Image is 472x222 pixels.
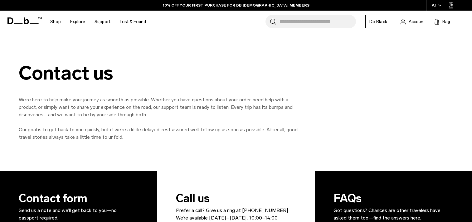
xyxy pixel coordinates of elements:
div: Contact us [19,63,299,84]
a: 10% OFF YOUR FIRST PURCHASE FOR DB [DEMOGRAPHIC_DATA] MEMBERS [163,2,309,8]
p: Send us a note and we’ll get back to you—no passport required. [19,207,131,222]
a: Lost & Found [120,11,146,33]
p: Got questions? Chances are other travelers have asked them too—find the answers here. [333,207,446,222]
a: Explore [70,11,85,33]
nav: Main Navigation [46,11,151,33]
h3: FAQs [333,190,446,222]
button: Bag [434,18,450,25]
p: We’re here to help make your journey as smooth as possible. Whether you have questions about your... [19,96,299,118]
span: Bag [442,18,450,25]
span: Account [409,18,425,25]
p: Our goal is to get back to you quickly, but if we’re a little delayed, rest assured we’ll follow ... [19,126,299,141]
a: Account [401,18,425,25]
a: Shop [50,11,61,33]
a: Support [95,11,110,33]
h3: Contact form [19,190,131,222]
a: Db Black [365,15,391,28]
